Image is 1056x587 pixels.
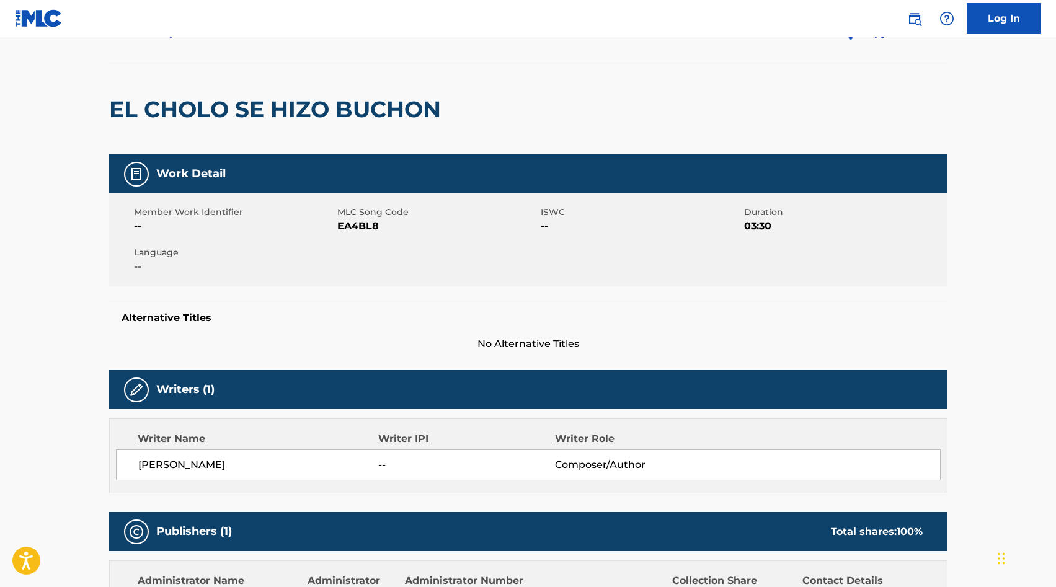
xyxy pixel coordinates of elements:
[156,524,232,539] h5: Publishers (1)
[337,206,538,219] span: MLC Song Code
[541,206,741,219] span: ISWC
[744,206,944,219] span: Duration
[934,6,959,31] div: Help
[378,431,555,446] div: Writer IPI
[555,431,716,446] div: Writer Role
[138,431,379,446] div: Writer Name
[831,524,923,539] div: Total shares:
[129,524,144,539] img: Publishers
[555,457,716,472] span: Composer/Author
[129,382,144,397] img: Writers
[129,167,144,182] img: Work Detail
[902,6,927,31] a: Public Search
[134,219,334,234] span: --
[109,95,447,123] h2: EL CHOLO SE HIZO BUCHON
[994,527,1056,587] div: Widget de chat
[541,219,741,234] span: --
[378,457,554,472] span: --
[156,167,226,181] h5: Work Detail
[907,11,922,26] img: search
[134,259,334,274] span: --
[15,9,63,27] img: MLC Logo
[109,337,947,351] span: No Alternative Titles
[134,206,334,219] span: Member Work Identifier
[744,219,944,234] span: 03:30
[122,312,935,324] h5: Alternative Titles
[138,457,379,472] span: [PERSON_NAME]
[156,382,215,397] h5: Writers (1)
[337,219,538,234] span: EA4BL8
[134,246,334,259] span: Language
[998,540,1005,577] div: Arrastrar
[897,526,923,537] span: 100 %
[994,527,1056,587] iframe: Chat Widget
[939,11,954,26] img: help
[967,3,1041,34] a: Log In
